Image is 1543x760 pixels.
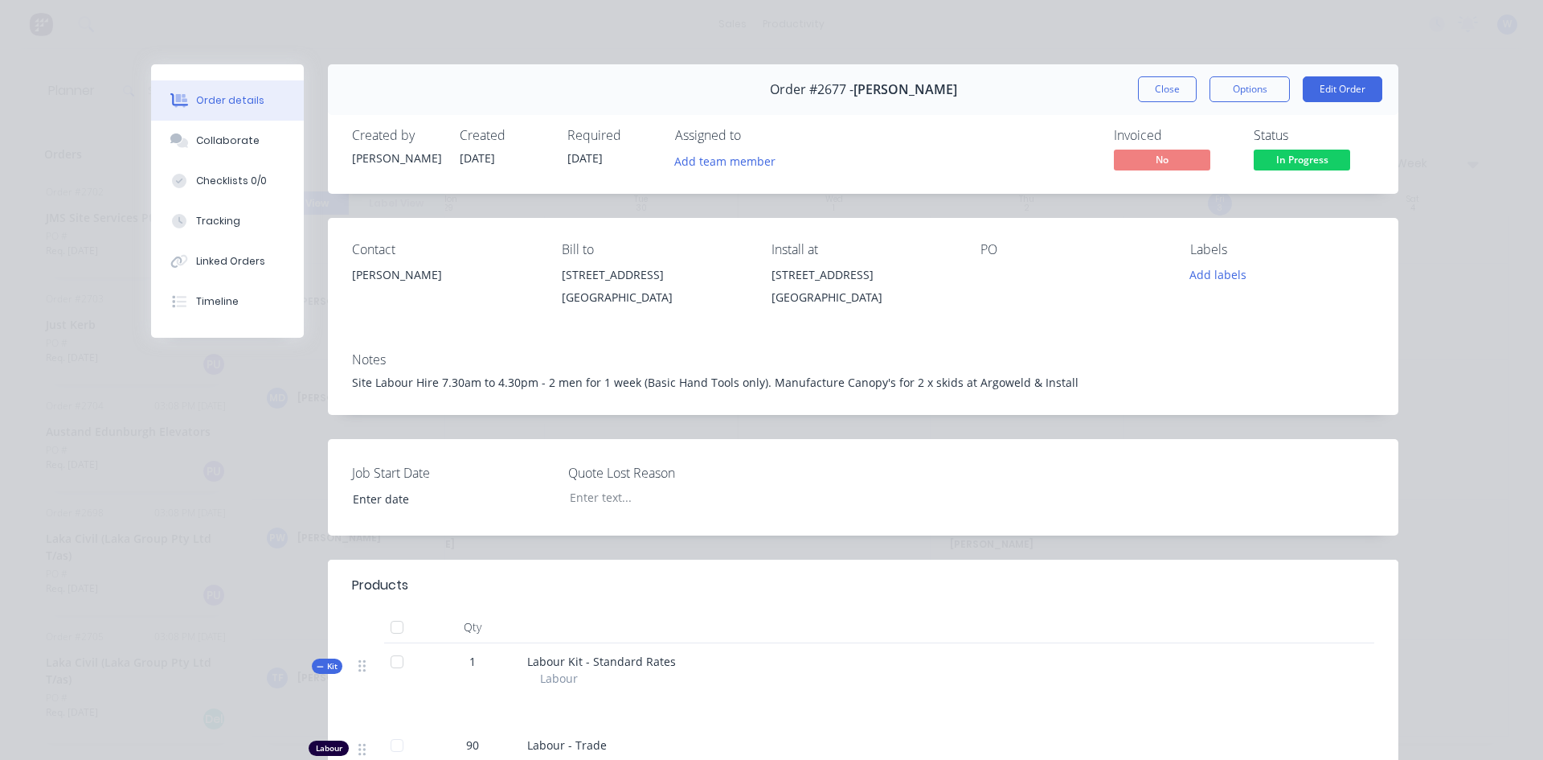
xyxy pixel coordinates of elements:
[1190,242,1374,257] div: Labels
[352,463,553,483] label: Job Start Date
[567,150,603,166] span: [DATE]
[352,242,536,257] div: Contact
[562,264,746,286] div: [STREET_ADDRESS]
[527,654,676,669] span: Labour Kit - Standard Rates
[151,121,304,161] button: Collaborate
[1254,150,1350,174] button: In Progress
[1181,264,1255,286] button: Add labels
[771,264,956,315] div: [STREET_ADDRESS][GEOGRAPHIC_DATA]
[352,150,440,166] div: [PERSON_NAME]
[540,670,578,687] span: Labour
[568,463,769,483] label: Quote Lost Reason
[770,82,853,97] span: Order #2677 -
[1114,128,1234,143] div: Invoiced
[352,264,536,286] div: [PERSON_NAME]
[1254,128,1374,143] div: Status
[771,242,956,257] div: Install at
[196,254,265,269] div: Linked Orders
[562,286,746,309] div: [GEOGRAPHIC_DATA]
[196,174,267,188] div: Checklists 0/0
[196,93,264,108] div: Order details
[666,150,784,171] button: Add team member
[853,82,957,97] span: [PERSON_NAME]
[1209,76,1290,102] button: Options
[466,737,479,754] span: 90
[312,659,342,674] button: Kit
[151,241,304,281] button: Linked Orders
[352,374,1374,391] div: Site Labour Hire 7.30am to 4.30pm - 2 men for 1 week (Basic Hand Tools only). Manufacture Canopy'...
[309,741,349,756] div: Labour
[196,134,260,148] div: Collaborate
[342,487,542,511] input: Enter date
[424,611,521,643] div: Qty
[196,214,240,228] div: Tracking
[1254,150,1350,170] span: In Progress
[460,128,548,143] div: Created
[1114,150,1210,170] span: No
[771,264,956,286] div: [STREET_ADDRESS]
[469,653,476,670] span: 1
[562,264,746,315] div: [STREET_ADDRESS][GEOGRAPHIC_DATA]
[1138,76,1197,102] button: Close
[151,201,304,241] button: Tracking
[151,281,304,322] button: Timeline
[567,128,656,143] div: Required
[527,737,607,753] span: Labour - Trade
[675,150,784,171] button: Add team member
[562,242,746,257] div: Bill to
[1303,76,1382,102] button: Edit Order
[151,80,304,121] button: Order details
[352,264,536,315] div: [PERSON_NAME]
[196,294,239,309] div: Timeline
[771,286,956,309] div: [GEOGRAPHIC_DATA]
[352,352,1374,368] div: Notes
[317,660,338,672] span: Kit
[460,150,495,166] span: [DATE]
[151,161,304,201] button: Checklists 0/0
[352,128,440,143] div: Created by
[980,242,1164,257] div: PO
[352,576,408,595] div: Products
[675,128,836,143] div: Assigned to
